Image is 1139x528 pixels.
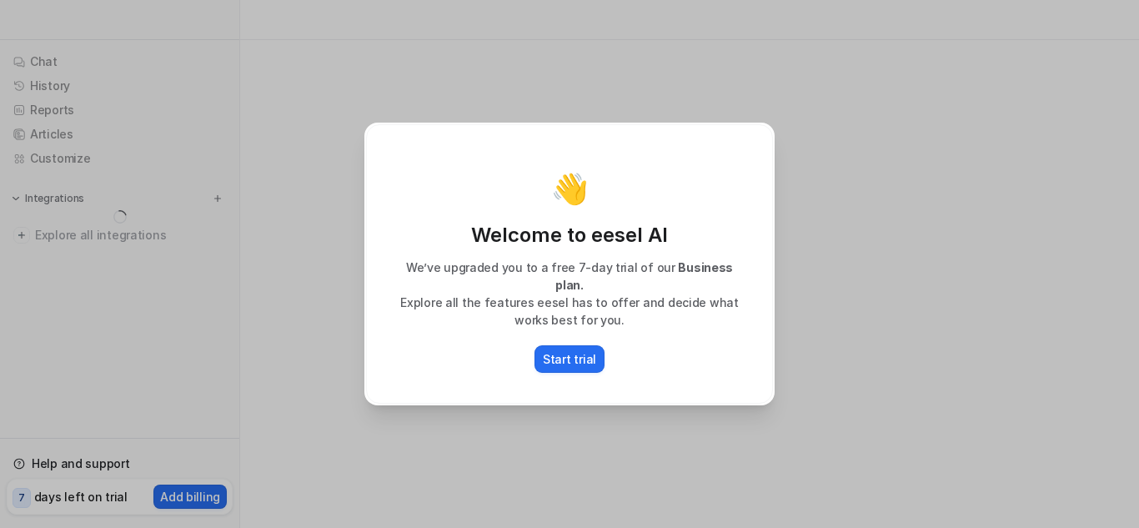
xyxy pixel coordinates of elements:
p: We’ve upgraded you to a free 7-day trial of our [384,259,755,294]
p: Explore all the features eesel has to offer and decide what works best for you. [384,294,755,329]
button: Start trial [534,345,605,373]
p: 👋 [551,172,589,205]
p: Welcome to eesel AI [384,222,755,249]
p: Start trial [543,350,596,368]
